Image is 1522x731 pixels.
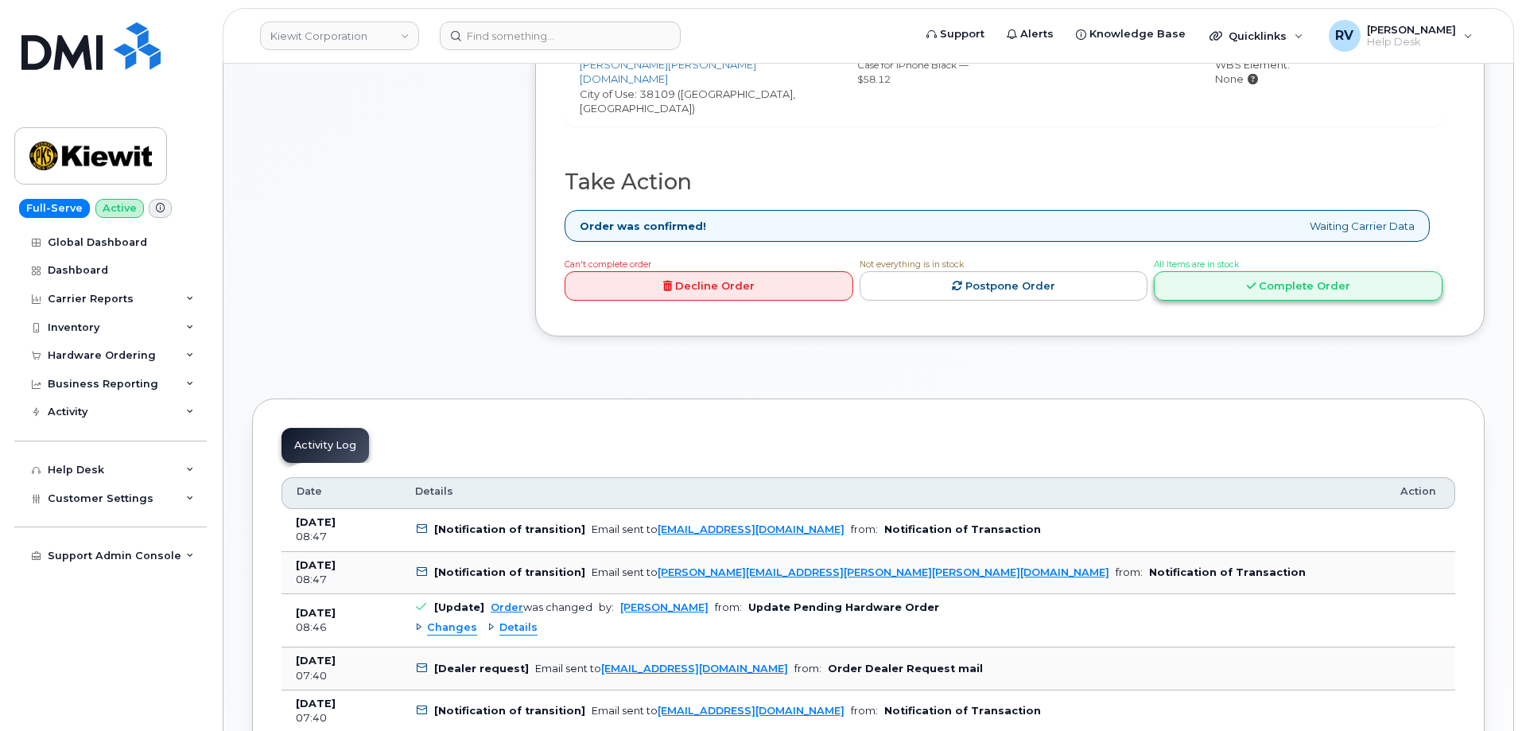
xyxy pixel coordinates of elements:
[860,271,1148,301] a: Postpone Order
[491,601,592,613] div: was changed
[592,705,844,717] div: Email sent to
[592,523,844,535] div: Email sent to
[884,705,1041,717] b: Notification of Transaction
[1020,26,1054,42] span: Alerts
[260,21,419,50] a: Kiewit Corporation
[1149,566,1306,578] b: Notification of Transaction
[1367,36,1456,49] span: Help Desk
[296,573,386,587] div: 08:47
[1335,26,1353,45] span: RV
[440,21,681,50] input: Find something...
[580,219,706,234] strong: Order was confirmed!
[565,271,853,301] a: Decline Order
[565,210,1430,243] div: Waiting Carrier Data
[1386,477,1455,509] th: Action
[658,566,1109,578] a: [PERSON_NAME][EMAIL_ADDRESS][PERSON_NAME][PERSON_NAME][DOMAIN_NAME]
[1065,18,1197,50] a: Knowledge Base
[620,601,709,613] a: [PERSON_NAME]
[296,559,336,571] b: [DATE]
[296,607,336,619] b: [DATE]
[1318,20,1484,52] div: Rodolfo Vasquez
[996,18,1065,50] a: Alerts
[748,601,939,613] b: Update Pending Hardware Order
[580,43,765,85] a: [PERSON_NAME][EMAIL_ADDRESS][PERSON_NAME][PERSON_NAME][DOMAIN_NAME]
[296,516,336,528] b: [DATE]
[1154,259,1239,270] span: All Items are in stock
[297,484,322,499] span: Date
[601,663,788,675] a: [EMAIL_ADDRESS][DOMAIN_NAME]
[884,523,1041,535] b: Notification of Transaction
[434,566,585,578] b: [Notification of transition]
[658,705,844,717] a: [EMAIL_ADDRESS][DOMAIN_NAME]
[499,620,538,636] span: Details
[434,601,484,613] b: [Update]
[1367,23,1456,36] span: [PERSON_NAME]
[715,601,742,613] span: from:
[658,523,844,535] a: [EMAIL_ADDRESS][DOMAIN_NAME]
[434,523,585,535] b: [Notification of transition]
[434,705,585,717] b: [Notification of transition]
[1229,29,1287,42] span: Quicklinks
[296,530,386,544] div: 08:47
[1089,26,1186,42] span: Knowledge Base
[491,601,523,613] a: Order
[434,663,529,675] b: [Dealer request]
[857,44,976,85] small: 1 x Defender Series Pro Case for iPhone Black — $58.12
[851,705,878,717] span: from:
[296,669,386,683] div: 07:40
[794,663,821,675] span: from:
[599,601,614,613] span: by:
[565,259,651,270] span: Can't complete order
[1198,20,1314,52] div: Quicklinks
[1154,271,1442,301] a: Complete Order
[860,259,964,270] span: Not everything is in stock
[296,711,386,725] div: 07:40
[535,663,788,675] div: Email sent to
[592,566,1109,578] div: Email sent to
[828,663,983,675] b: Order Dealer Request mail
[427,620,477,636] span: Changes
[415,484,453,499] span: Details
[1453,662,1510,719] iframe: Messenger Launcher
[1116,566,1143,578] span: from:
[296,655,336,667] b: [DATE]
[296,698,336,710] b: [DATE]
[296,620,386,635] div: 08:46
[851,523,878,535] span: from:
[565,170,1442,194] h2: Take Action
[940,26,984,42] span: Support
[1215,57,1295,87] div: WBS Element: None
[915,18,996,50] a: Support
